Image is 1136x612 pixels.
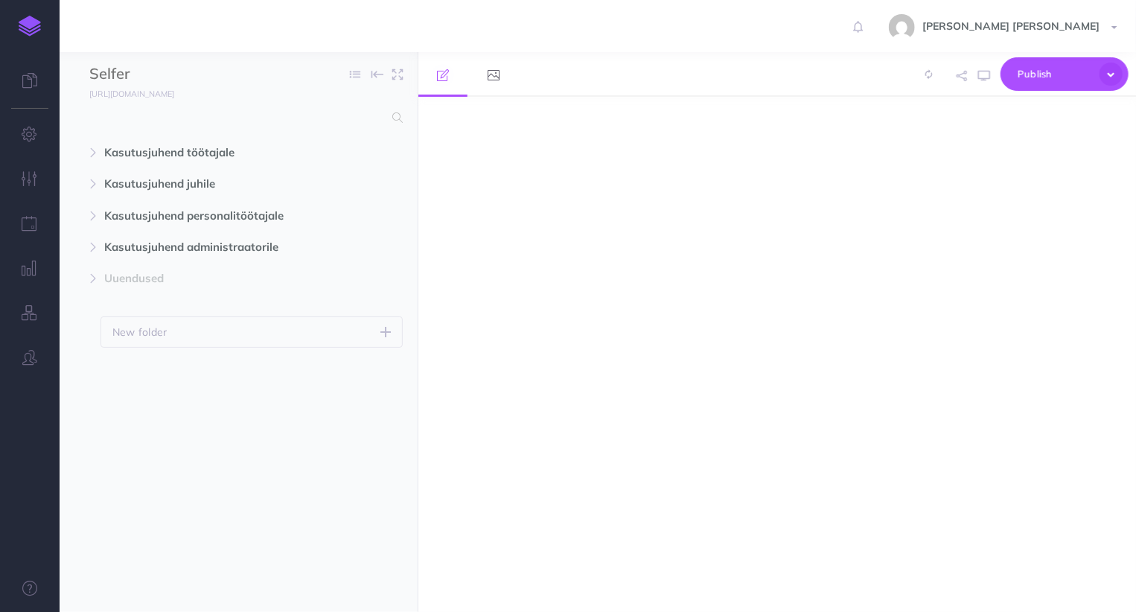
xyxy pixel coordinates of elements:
[1018,63,1092,86] span: Publish
[889,14,915,40] img: 0bf3c2874891d965dab3c1b08e631cda.jpg
[89,89,174,99] small: [URL][DOMAIN_NAME]
[100,316,403,348] button: New folder
[104,238,310,256] span: Kasutusjuhend administraatorile
[19,16,41,36] img: logo-mark.svg
[104,270,310,287] span: Uuendused
[60,86,189,101] a: [URL][DOMAIN_NAME]
[89,63,264,86] input: Documentation Name
[104,175,310,193] span: Kasutusjuhend juhile
[112,324,167,340] p: New folder
[104,207,310,225] span: Kasutusjuhend personalitöötajale
[89,104,383,131] input: Search
[104,144,310,162] span: Kasutusjuhend töötajale
[1001,57,1129,91] button: Publish
[915,19,1107,33] span: [PERSON_NAME] [PERSON_NAME]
